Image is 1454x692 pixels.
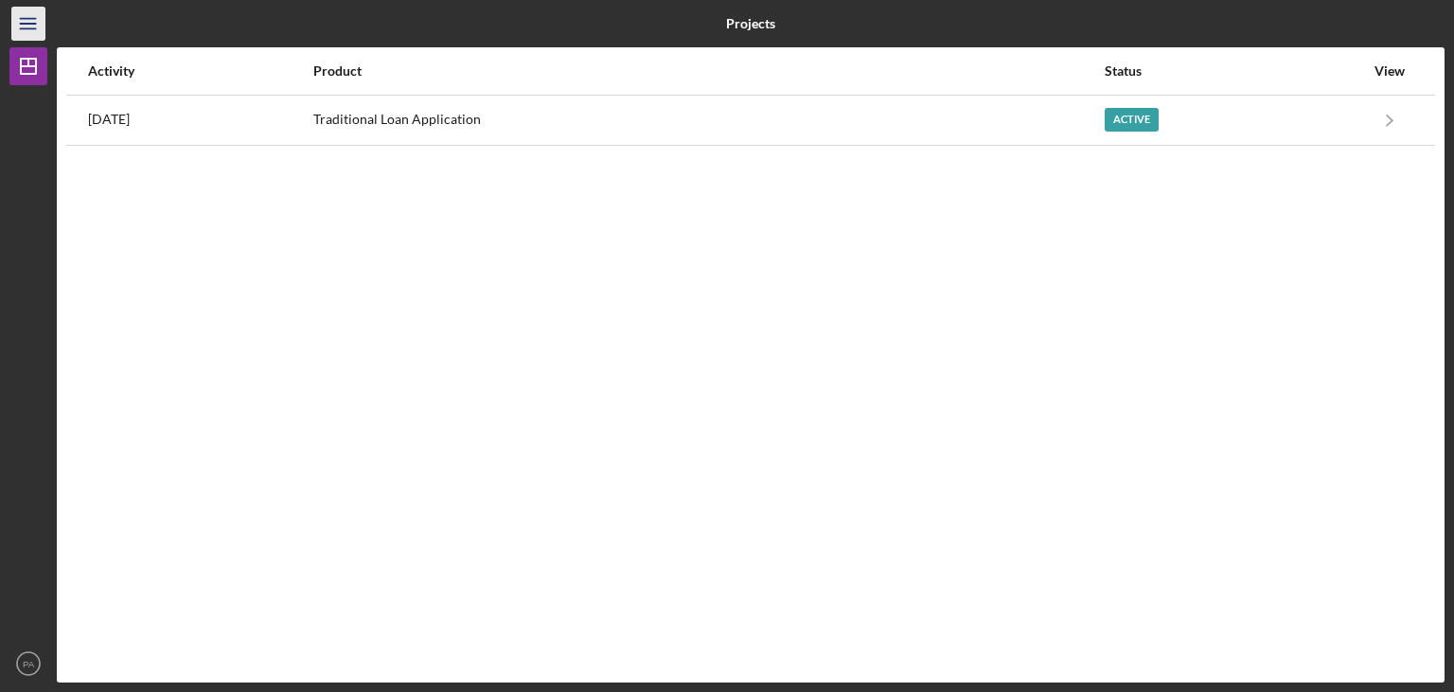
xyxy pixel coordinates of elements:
text: PA [23,659,35,669]
div: Product [313,63,1103,79]
div: Status [1105,63,1364,79]
div: Traditional Loan Application [313,97,1103,144]
div: View [1366,63,1413,79]
div: Active [1105,108,1159,132]
div: Activity [88,63,311,79]
button: PA [9,645,47,683]
b: Projects [726,16,775,31]
time: 2025-07-29 01:41 [88,112,130,127]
